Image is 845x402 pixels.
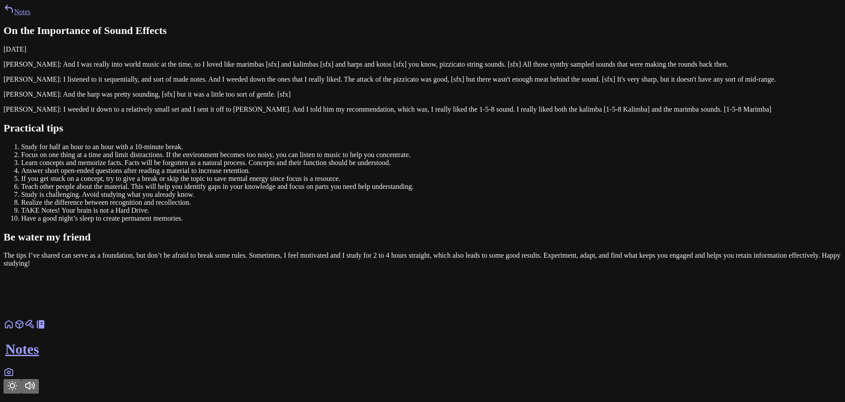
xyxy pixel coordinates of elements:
[21,183,841,191] li: Teach other people about the material. This will help you identify gaps in your knowledge and foc...
[4,25,841,37] h1: On the Importance of Sound Effects
[21,151,841,159] li: Focus on one thing at a time and limit distractions. If the environment becomes too noisy, you ca...
[4,8,30,15] a: Notes
[21,199,841,207] li: Realize the difference between recognition and recollection.
[4,122,841,134] h2: Practical tips
[21,214,841,222] li: Have a good night’s sleep to create permanent memories.
[4,252,841,267] p: The tips I’ve shared can serve as a foundation, but don’t be afraid to break some rules. Sometime...
[4,379,21,394] button: Toggle Theme
[5,341,841,357] h1: Notes
[21,379,39,394] button: Toggle Audio
[21,167,841,175] li: Answer short open-ended questions after reading a material to increase retention.
[21,175,841,183] li: If you get stuck on a concept, try to give a break or skip the topic to save mental energy since ...
[4,90,841,98] p: [PERSON_NAME]: And the harp was pretty sounding, [sfx] but it was a little too sort of gentle. [sfx]
[4,60,841,68] p: [PERSON_NAME]: And I was really into world music at the time, so I loved like marimbas [sfx] and ...
[4,231,841,243] h2: Be water my friend
[21,143,841,151] li: Study for half an hour to an hour with a 10-minute break.
[4,45,26,53] time: [DATE]
[21,159,841,167] li: Learn concepts and memorize facts. Facts will be forgotten as a natural process. Concepts and the...
[21,191,841,199] li: Study is challenging. Avoid studying what you already know.
[21,207,841,214] li: TAKE Notes! Your brain is not a Hard Drive.
[4,105,841,113] p: [PERSON_NAME]: I weeded it down to a relatively small set and I sent it off to [PERSON_NAME]. And...
[4,75,841,83] p: [PERSON_NAME]: I listened to it sequentially, and sort of made notes. And I weeded down the ones ...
